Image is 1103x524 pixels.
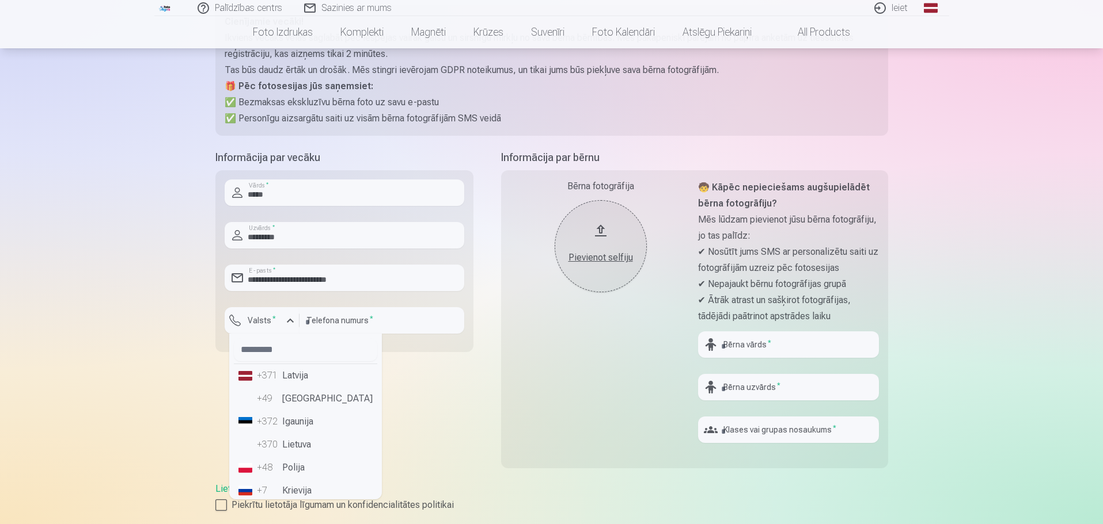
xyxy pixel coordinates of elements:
a: Foto izdrukas [239,16,327,48]
div: +372 [257,415,280,429]
label: Valsts [243,315,281,326]
p: ✔ Ātrāk atrast un sašķirot fotogrāfijas, tādējādi paātrinot apstrādes laiku [698,292,879,324]
div: , [215,482,888,512]
div: Bērna fotogrāfija [510,179,691,193]
li: Polija [234,456,377,479]
strong: 🧒 Kāpēc nepieciešams augšupielādēt bērna fotogrāfiju? [698,182,870,209]
a: Atslēgu piekariņi [669,16,765,48]
li: Igaunija [234,410,377,433]
p: Mēs lūdzam pievienot jūsu bērna fotogrāfiju, jo tas palīdz: [698,212,879,244]
a: Suvenīri [517,16,578,48]
p: ✔ Nepajaukt bērnu fotogrāfijas grupā [698,276,879,292]
strong: 🎁 Pēc fotosesijas jūs saņemsiet: [225,81,373,91]
div: +371 [257,369,280,383]
div: Pievienot selfiju [566,251,635,265]
a: Magnēti [397,16,460,48]
a: Komplekti [327,16,397,48]
p: ✔ Nosūtīt jums SMS ar personalizētu saiti uz fotogrāfijām uzreiz pēc fotosesijas [698,244,879,276]
div: +7 [257,484,280,498]
p: ✅ Personīgu aizsargātu saiti uz visām bērna fotogrāfijām SMS veidā [225,110,879,127]
button: Valsts* [225,307,300,334]
a: Lietošanas līgums [215,483,289,494]
a: Krūzes [460,16,517,48]
div: +49 [257,392,280,406]
button: Pievienot selfiju [555,200,647,292]
h5: Informācija par vecāku [215,150,473,166]
p: ✅ Bezmaksas ekskluzīvu bērna foto uz savu e-pastu [225,94,879,110]
h5: Informācija par bērnu [501,150,888,166]
div: +48 [257,461,280,475]
div: +370 [257,438,280,452]
img: /fa1 [159,5,172,12]
li: [GEOGRAPHIC_DATA] [234,387,377,410]
li: Lietuva [234,433,377,456]
label: Piekrītu lietotāja līgumam un konfidencialitātes politikai [215,498,888,512]
li: Krievija [234,479,377,502]
p: Tas būs daudz ērtāk un drošāk. Mēs stingri ievērojam GDPR noteikumus, un tikai jums būs piekļuve ... [225,62,879,78]
a: All products [765,16,864,48]
li: Latvija [234,364,377,387]
a: Foto kalendāri [578,16,669,48]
